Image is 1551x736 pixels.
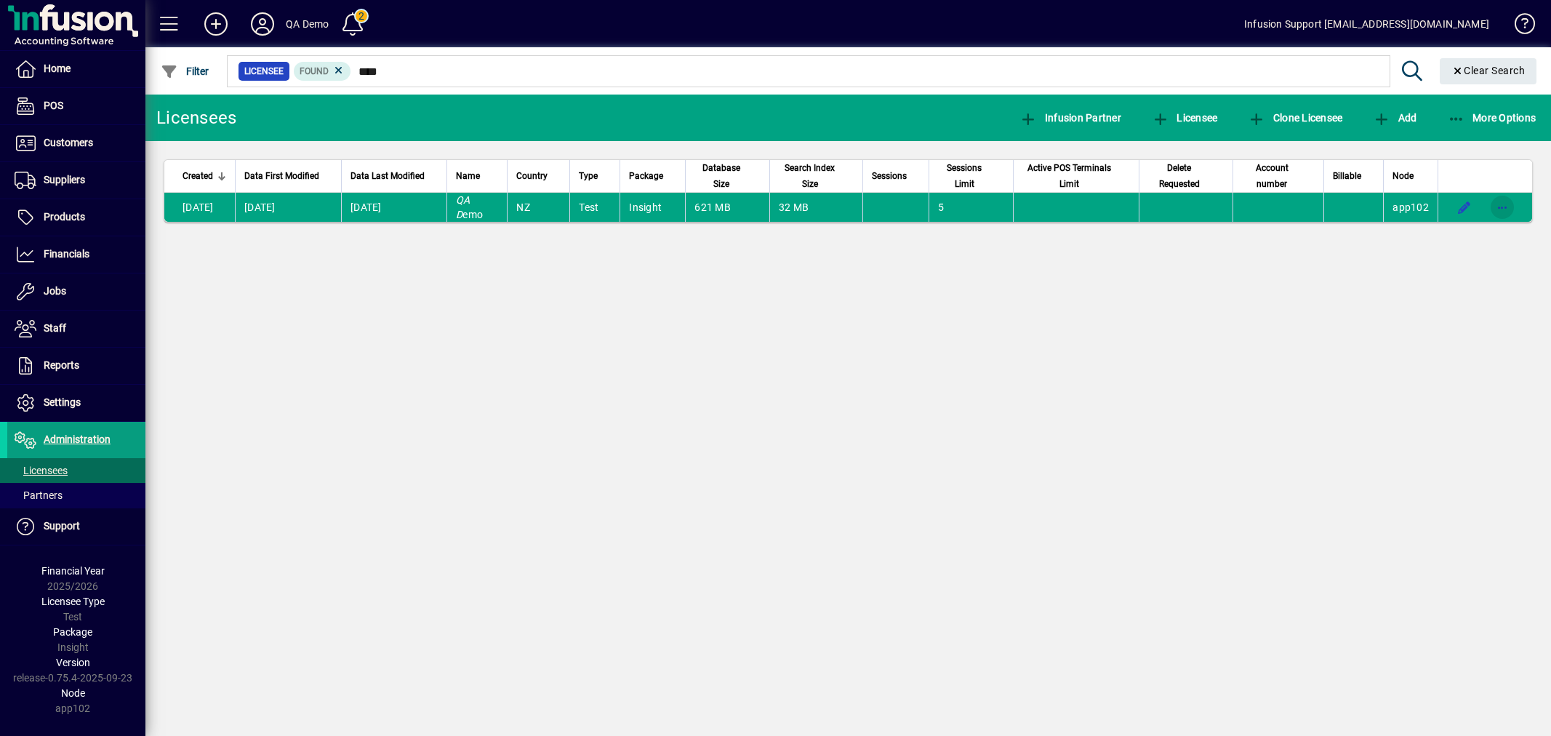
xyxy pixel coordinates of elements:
[629,168,663,184] span: Package
[164,193,235,222] td: [DATE]
[456,194,470,206] em: QA
[161,65,209,77] span: Filter
[7,88,145,124] a: POS
[7,273,145,310] a: Jobs
[350,168,425,184] span: Data Last Modified
[1148,105,1222,131] button: Licensee
[15,489,63,501] span: Partners
[7,125,145,161] a: Customers
[44,285,66,297] span: Jobs
[516,168,548,184] span: Country
[44,359,79,371] span: Reports
[41,596,105,607] span: Licensee Type
[235,193,341,222] td: [DATE]
[44,100,63,111] span: POS
[44,63,71,74] span: Home
[44,520,80,532] span: Support
[569,193,620,222] td: Test
[244,168,332,184] div: Data First Modified
[1504,3,1533,50] a: Knowledge Base
[7,51,145,87] a: Home
[44,248,89,260] span: Financials
[629,168,676,184] div: Package
[1444,105,1540,131] button: More Options
[44,322,66,334] span: Staff
[44,174,85,185] span: Suppliers
[193,11,239,37] button: Add
[456,168,498,184] div: Name
[56,657,90,668] span: Version
[7,483,145,508] a: Partners
[1369,105,1420,131] button: Add
[769,193,862,222] td: 32 MB
[1016,105,1125,131] button: Infusion Partner
[938,160,991,192] span: Sessions Limit
[244,168,319,184] span: Data First Modified
[685,193,769,222] td: 621 MB
[1242,160,1302,192] span: Account number
[15,465,68,476] span: Licensees
[872,168,907,184] span: Sessions
[1244,12,1489,36] div: Infusion Support [EMAIL_ADDRESS][DOMAIN_NAME]
[456,168,480,184] span: Name
[341,193,446,222] td: [DATE]
[1022,160,1117,192] span: Active POS Terminals Limit
[53,626,92,638] span: Package
[1022,160,1130,192] div: Active POS Terminals Limit
[1244,105,1346,131] button: Clone Licensee
[1373,112,1416,124] span: Add
[1019,112,1121,124] span: Infusion Partner
[44,211,85,223] span: Products
[1148,160,1224,192] div: Delete Requested
[1448,112,1536,124] span: More Options
[157,58,213,84] button: Filter
[1453,196,1476,219] button: Edit
[1333,168,1374,184] div: Billable
[938,160,1004,192] div: Sessions Limit
[456,209,462,220] em: D
[579,168,598,184] span: Type
[872,168,920,184] div: Sessions
[1440,58,1537,84] button: Clear
[7,458,145,483] a: Licensees
[1248,112,1342,124] span: Clone Licensee
[7,162,145,199] a: Suppliers
[507,193,569,222] td: NZ
[1392,168,1414,184] span: Node
[579,168,611,184] div: Type
[44,137,93,148] span: Customers
[456,194,483,220] span: emo
[779,160,854,192] div: Search Index Size
[286,12,329,36] div: QA Demo
[929,193,1013,222] td: 5
[1491,196,1514,219] button: More options
[1392,168,1429,184] div: Node
[7,236,145,273] a: Financials
[1333,168,1361,184] span: Billable
[1242,160,1315,192] div: Account number
[300,66,329,76] span: Found
[183,168,213,184] span: Created
[1148,160,1211,192] span: Delete Requested
[61,687,85,699] span: Node
[694,160,748,192] span: Database Size
[1392,201,1429,213] span: app102.prod.infusionbusinesssoftware.com
[516,168,561,184] div: Country
[239,11,286,37] button: Profile
[7,508,145,545] a: Support
[1451,65,1526,76] span: Clear Search
[7,385,145,421] a: Settings
[44,396,81,408] span: Settings
[294,62,351,81] mat-chip: Found Status: Found
[7,311,145,347] a: Staff
[44,433,111,445] span: Administration
[183,168,226,184] div: Created
[7,199,145,236] a: Products
[41,565,105,577] span: Financial Year
[7,348,145,384] a: Reports
[694,160,761,192] div: Database Size
[350,168,438,184] div: Data Last Modified
[620,193,685,222] td: Insight
[779,160,841,192] span: Search Index Size
[1152,112,1218,124] span: Licensee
